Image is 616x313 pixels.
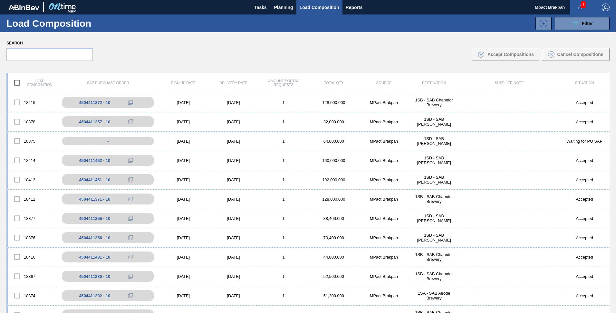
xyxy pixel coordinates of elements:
div: Accepted [559,235,610,240]
div: 4504411431 - 10 [79,255,110,260]
div: [DATE] [208,274,259,279]
div: MPact Brakpan [359,158,409,163]
div: 128,000.000 [309,100,359,105]
div: Load composition [8,76,58,90]
div: Copy [124,195,137,203]
div: [DATE] [158,197,208,202]
button: Filter [555,17,610,30]
div: 38,400.000 [309,216,359,221]
div: 1 [258,235,309,240]
div: MPact Brakpan [359,100,409,105]
div: Delivery Date [208,81,259,85]
div: 4504411280 - 10 [79,274,110,279]
div: [DATE] [208,119,259,124]
div: [DATE] [158,274,208,279]
div: 4504411292 - 10 [79,293,110,298]
span: Tasks [254,4,268,11]
div: Amount Portal Requests [258,79,309,87]
div: 1 [258,100,309,105]
div: Accepted [559,119,610,124]
div: 18375 [8,134,58,148]
div: MPact Brakpan [359,139,409,144]
div: MPact Brakpan [359,197,409,202]
div: 18374 [8,289,58,302]
div: [DATE] [158,177,208,182]
div: 52,500.000 [309,274,359,279]
div: Accepted [559,293,610,298]
div: MPact Brakpan [359,177,409,182]
div: 128,000.000 [309,197,359,202]
div: [DATE] [208,255,259,260]
div: Situation [559,81,610,85]
span: 1 [581,1,586,8]
div: 1SA - SAB Alrode Brewery [409,291,459,300]
button: Accept Compositions [472,48,539,61]
img: Logout [602,4,610,11]
div: 1 [258,255,309,260]
div: New Load Composition [532,17,552,30]
div: 18412 [8,192,58,206]
div: 4504411452 - 10 [79,158,110,163]
div: Copy [124,118,137,126]
div: 4504411355 - 10 [79,216,110,221]
div: 1 [258,139,309,144]
div: 44,800.000 [309,255,359,260]
div: Accepted [559,197,610,202]
div: [DATE] [158,119,208,124]
div: Destination [409,81,459,85]
span: Load Composition [300,4,339,11]
div: 1SD - SAB Rosslyn Brewery [409,233,459,242]
label: Search [6,39,93,48]
div: 1 [258,177,309,182]
div: Accepted [559,158,610,163]
div: MPact Brakpan [359,235,409,240]
div: 1 [258,197,309,202]
div: [DATE] [158,216,208,221]
div: [DATE] [208,177,259,182]
div: Copy [124,234,137,242]
div: 18378 [8,115,58,128]
div: 4504411372 - 10 [79,100,110,105]
div: 1SD - SAB Rosslyn Brewery [409,175,459,185]
div: [DATE] [208,235,259,240]
div: 4504411357 - 10 [79,119,110,124]
div: Copy [124,214,137,222]
h1: Load Composition [6,20,113,27]
div: 1SB - SAB Chamdor Brewery [409,194,459,204]
div: Source [359,81,409,85]
div: MPact Brakpan [359,293,409,298]
div: [DATE] [158,293,208,298]
div: 1SD - SAB Rosslyn Brewery [409,213,459,223]
div: Copy [124,156,137,164]
div: 70,400.000 [309,235,359,240]
div: Copy [124,272,137,280]
div: 1SB - SAB Chamdor Brewery [409,252,459,262]
div: 18413 [8,173,58,186]
div: 1SD - SAB Rosslyn Brewery [409,117,459,127]
div: 4504411451 - 10 [79,177,110,182]
div: 18416 [8,250,58,264]
span: Filter [582,21,593,26]
div: SAP Purchase Order [58,81,158,85]
div: [DATE] [208,158,259,163]
div: Accepted [559,274,610,279]
div: [DATE] [158,255,208,260]
div: MPact Brakpan [359,274,409,279]
div: [DATE] [208,100,259,105]
div: Copy [124,292,137,299]
div: 18377 [8,212,58,225]
div: 32,000.000 [309,119,359,124]
button: Notifications [570,3,591,12]
div: [DATE] [208,293,259,298]
button: Cancel Compositions [542,48,610,61]
div: [DATE] [208,216,259,221]
div: Accepted [559,100,610,105]
div: 51,200.000 [309,293,359,298]
div: 1 [258,158,309,163]
div: Waiting for PO SAP [559,139,610,144]
span: Reports [346,4,363,11]
div: MPact Brakpan [359,255,409,260]
div: MPact Brakpan [359,119,409,124]
div: Copy [124,176,137,184]
div: [DATE] [158,158,208,163]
